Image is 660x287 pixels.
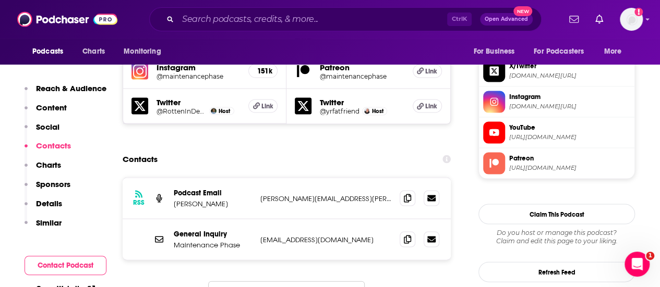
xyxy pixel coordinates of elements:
button: Charts [25,160,61,179]
img: Podchaser - Follow, Share and Rate Podcasts [17,9,117,29]
a: Link [413,99,442,113]
a: @maintenancephase [320,72,404,80]
span: https://www.youtube.com/@maintenancephase880 [509,133,630,141]
h2: Contacts [123,149,158,169]
p: Details [36,198,62,208]
button: open menu [527,42,599,61]
span: Podcasts [32,44,63,59]
span: Link [425,102,437,110]
button: Claim This Podcast [478,204,635,224]
div: Search podcasts, credits, & more... [149,7,542,31]
p: Contacts [36,141,71,151]
span: Link [425,67,437,75]
span: New [513,6,532,16]
span: 1 [646,252,654,260]
span: For Business [473,44,514,59]
span: Ctrl K [447,13,472,26]
h5: Patreon [320,62,404,72]
button: Sponsors [25,179,70,198]
img: iconImage [131,63,148,79]
svg: Add a profile image [634,8,643,16]
span: https://www.patreon.com/maintenancephase [509,164,630,171]
span: X/Twitter [509,61,630,70]
a: Show notifications dropdown [565,10,583,28]
a: Show notifications dropdown [591,10,607,28]
a: Patreon[URL][DOMAIN_NAME] [483,152,630,174]
a: Link [413,64,442,78]
p: Social [36,122,59,132]
a: Instagram[DOMAIN_NAME][URL] [483,91,630,113]
h3: RSS [133,198,145,206]
p: [PERSON_NAME] [174,199,252,208]
span: Monitoring [124,44,161,59]
button: Details [25,198,62,218]
a: X/Twitter[DOMAIN_NAME][URL] [483,60,630,82]
h5: Instagram [157,62,240,72]
a: Charts [76,42,111,61]
button: Social [25,122,59,141]
div: Claim and edit this page to your liking. [478,228,635,245]
h5: 151k [257,66,269,75]
p: [EMAIL_ADDRESS][DOMAIN_NAME] [260,235,391,244]
button: Contacts [25,141,71,160]
a: @yrfatfriend [320,107,359,115]
button: Reach & Audience [25,83,106,103]
span: Logged in as juliahaav [620,8,643,31]
span: Instagram [509,92,630,101]
p: Similar [36,218,62,228]
button: Similar [25,218,62,237]
span: twitter.com/MaintenancePod [509,71,630,79]
p: Content [36,103,67,113]
h5: Twitter [320,97,404,107]
button: Contact Podcast [25,256,106,275]
button: open menu [25,42,77,61]
button: Open AdvancedNew [480,13,533,26]
span: Host [219,107,230,114]
span: Open Advanced [485,17,528,22]
p: Maintenance Phase [174,240,252,249]
span: More [604,44,622,59]
a: Link [248,99,278,113]
img: Michael Hobbes [211,108,217,114]
button: open menu [466,42,527,61]
span: For Podcasters [534,44,584,59]
p: Sponsors [36,179,70,189]
span: Host [372,107,383,114]
a: YouTube[URL][DOMAIN_NAME] [483,121,630,143]
a: @RottenInDenmark [157,107,207,115]
span: YouTube [509,122,630,132]
p: Reach & Audience [36,83,106,93]
span: Charts [82,44,105,59]
p: Podcast Email [174,188,252,197]
img: Aubrey Gordon [364,108,370,114]
a: @maintenancephase [157,72,240,80]
span: Link [261,102,273,110]
p: [PERSON_NAME][EMAIL_ADDRESS][PERSON_NAME][DOMAIN_NAME] [260,194,391,203]
h5: Twitter [157,97,240,107]
button: Content [25,103,67,122]
input: Search podcasts, credits, & more... [178,11,447,28]
span: Do you host or manage this podcast? [478,228,635,236]
span: Patreon [509,153,630,163]
span: instagram.com/maintenancephase [509,102,630,110]
button: open menu [597,42,635,61]
iframe: Intercom live chat [625,252,650,277]
p: General Inquiry [174,229,252,238]
p: Charts [36,160,61,170]
button: open menu [116,42,174,61]
button: Show profile menu [620,8,643,31]
img: User Profile [620,8,643,31]
button: Refresh Feed [478,261,635,282]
